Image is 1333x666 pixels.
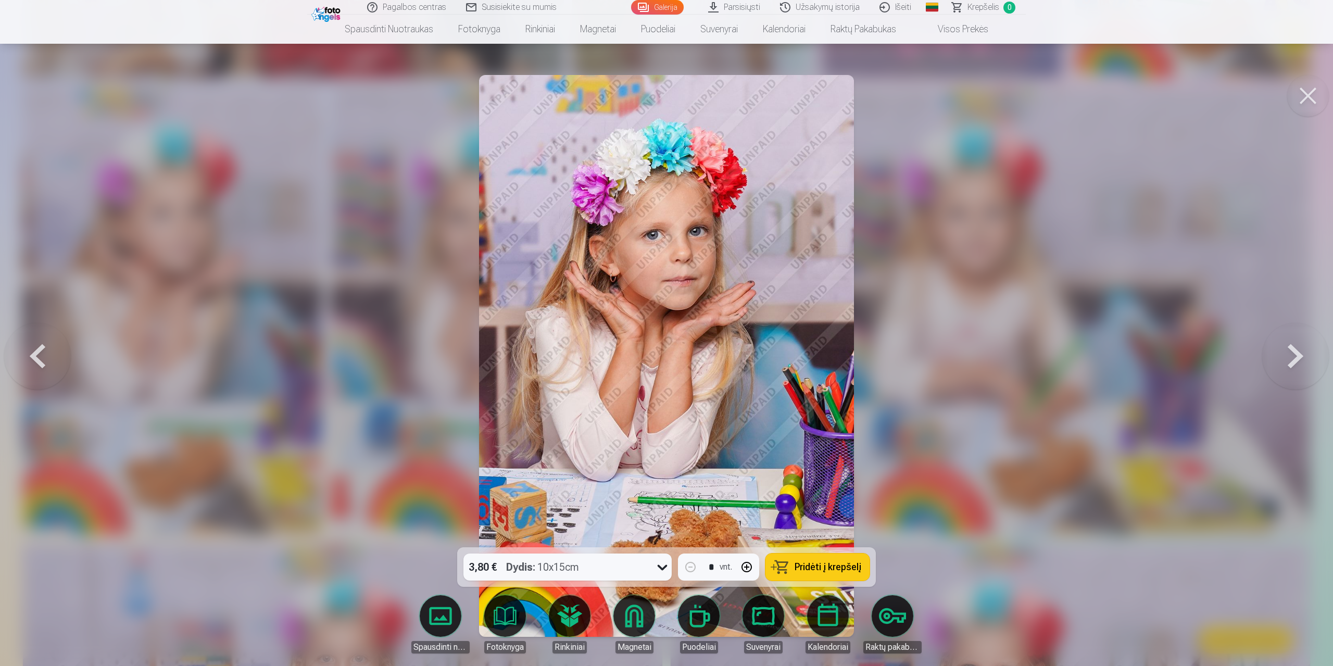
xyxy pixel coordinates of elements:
a: Spausdinti nuotraukas [411,595,470,654]
div: Spausdinti nuotraukas [411,641,470,654]
div: Fotoknyga [484,641,526,654]
a: Magnetai [605,595,663,654]
a: Raktų pakabukas [818,15,909,44]
div: 10x15cm [506,554,579,581]
a: Fotoknyga [476,595,534,654]
div: Raktų pakabukas [863,641,922,654]
button: Pridėti į krepšelį [765,554,870,581]
a: Puodeliai [628,15,688,44]
strong: Dydis : [506,560,535,574]
div: Kalendoriai [806,641,850,654]
a: Suvenyrai [734,595,793,654]
div: Rinkiniai [552,641,587,654]
a: Kalendoriai [750,15,818,44]
a: Visos prekės [909,15,1001,44]
div: Puodeliai [680,641,718,654]
a: Suvenyrai [688,15,750,44]
div: 3,80 € [463,554,502,581]
div: Magnetai [615,641,653,654]
span: Pridėti į krepšelį [795,562,861,572]
div: vnt. [720,561,732,573]
a: Fotoknyga [446,15,513,44]
a: Rinkiniai [540,595,599,654]
a: Kalendoriai [799,595,857,654]
span: Krepšelis [967,1,999,14]
a: Puodeliai [670,595,728,654]
img: /fa2 [311,4,343,22]
a: Magnetai [568,15,628,44]
span: 0 [1003,2,1015,14]
a: Spausdinti nuotraukas [332,15,446,44]
a: Raktų pakabukas [863,595,922,654]
div: Suvenyrai [744,641,783,654]
a: Rinkiniai [513,15,568,44]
